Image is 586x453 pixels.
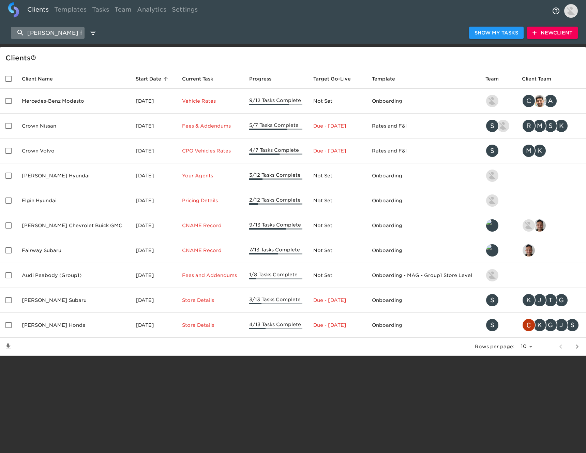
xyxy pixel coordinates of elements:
[244,114,308,138] td: 5/7 Tasks Complete
[244,163,308,188] td: 3/12 Tasks Complete
[308,238,366,263] td: Not Set
[544,94,557,108] div: A
[497,120,509,132] img: austin@roadster.com
[313,322,361,328] p: Due - [DATE]
[182,98,238,104] p: Vehicle Rates
[475,343,514,350] p: Rows per page:
[486,194,498,207] img: kevin.lo@roadster.com
[522,144,581,158] div: mcooley@crowncars.com, kwilson@crowncars.com
[244,213,308,238] td: 9/13 Tasks Complete
[366,138,480,163] td: Rates and F&I
[522,119,536,133] div: R
[182,247,238,254] p: CNAME Record
[522,144,536,158] div: M
[533,119,546,133] div: M
[11,27,85,39] input: search
[544,119,557,133] div: S
[308,263,366,288] td: Not Set
[8,2,19,17] img: logo
[469,27,524,39] button: Show My Tasks
[534,219,546,232] img: sai@simplemnt.com
[130,238,177,263] td: [DATE]
[112,2,134,19] a: Team
[130,313,177,338] td: [DATE]
[522,293,581,307] div: kevin.mand@schomp.com, james.kurtenbach@schomp.com, tj.joyce@schomp.com, george.lawton@schomp.com
[485,75,508,83] span: Team
[16,188,130,213] td: Elgin Hyundai
[485,219,511,232] div: leland@roadster.com
[522,219,581,232] div: nikko.foster@roadster.com, sai@simplemnt.com
[485,194,511,207] div: kevin.lo@roadster.com
[182,272,238,279] p: Fees and Addendums
[16,89,130,114] td: Mercedes-Benz Modesto
[16,114,130,138] td: Crown Nissan
[485,144,499,158] div: S
[366,188,480,213] td: Onboarding
[16,213,130,238] td: [PERSON_NAME] Chevrolet Buick GMC
[130,288,177,313] td: [DATE]
[485,244,511,257] div: leland@roadster.com
[366,213,480,238] td: Onboarding
[130,163,177,188] td: [DATE]
[51,2,89,19] a: Templates
[544,318,557,332] div: G
[87,27,99,39] button: edit
[532,29,572,37] span: New Client
[486,219,498,232] img: leland@roadster.com
[486,95,498,107] img: kevin.lo@roadster.com
[22,75,62,83] span: Client Name
[182,147,238,154] p: CPO Vehicles Rates
[486,170,498,182] img: kevin.lo@roadster.com
[244,288,308,313] td: 3/13 Tasks Complete
[169,2,200,19] a: Settings
[313,75,360,83] span: Target Go-Live
[522,318,581,332] div: christopher.mccarthy@roadster.com, kevin.mand@schomp.com, george.lawton@schomp.com, james.kurtenb...
[16,138,130,163] td: Crown Volvo
[308,213,366,238] td: Not Set
[313,147,361,154] p: Due - [DATE]
[485,268,511,282] div: nikko.foster@roadster.com
[569,338,585,355] button: next page
[130,263,177,288] td: [DATE]
[5,53,583,63] div: Client s
[244,313,308,338] td: 4/13 Tasks Complete
[31,55,36,60] svg: This is a list of all of your clients and clients shared with you
[182,297,238,304] p: Store Details
[308,188,366,213] td: Not Set
[136,75,170,83] span: Start Date
[566,318,579,332] div: S
[130,89,177,114] td: [DATE]
[89,2,112,19] a: Tasks
[555,293,568,307] div: G
[244,238,308,263] td: 7/13 Tasks Complete
[249,75,280,83] span: Progress
[366,263,480,288] td: Onboarding - MAG - Group1 Store Level
[130,213,177,238] td: [DATE]
[16,238,130,263] td: Fairway Subaru
[313,75,351,83] span: Calculated based on the start date and the duration of all Tasks contained in this Hub.
[16,263,130,288] td: Audi Peabody (Group1)
[366,313,480,338] td: Onboarding
[244,138,308,163] td: 4/7 Tasks Complete
[523,244,535,257] img: sai@simplemnt.com
[486,269,498,281] img: nikko.foster@roadster.com
[522,119,581,133] div: rrobins@crowncars.com, mcooley@crowncars.com, sparent@crowncars.com, kwilson@crowncars.com
[16,163,130,188] td: [PERSON_NAME] Hyundai
[244,188,308,213] td: 2/12 Tasks Complete
[485,119,499,133] div: S
[25,2,51,19] a: Clients
[522,293,536,307] div: K
[366,238,480,263] td: Onboarding
[485,169,511,182] div: kevin.lo@roadster.com
[544,293,557,307] div: T
[534,95,546,107] img: sandeep@simplemnt.com
[182,197,238,204] p: Pricing Details
[366,89,480,114] td: Onboarding
[16,288,130,313] td: [PERSON_NAME] Subaru
[485,318,511,332] div: savannah@roadster.com
[485,318,499,332] div: S
[555,318,568,332] div: J
[485,94,511,108] div: kevin.lo@roadster.com
[485,293,511,307] div: savannah@roadster.com
[533,144,546,158] div: K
